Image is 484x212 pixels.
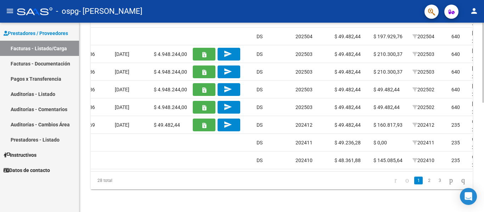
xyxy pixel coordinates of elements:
span: $ 49.482,44 [334,51,361,57]
span: DS [257,69,263,75]
span: $ 49.482,44 [154,122,180,128]
span: 202503 [296,69,313,75]
span: $ 49.482,44 [334,122,361,128]
div: Open Intercom Messenger [460,188,477,205]
a: go to previous page [402,177,412,184]
span: 169 [86,122,95,128]
li: page 3 [434,174,445,187]
div: 235 [451,139,460,147]
span: $ 197.929,76 [373,34,403,39]
mat-icon: menu [6,7,14,15]
div: 640 [451,103,460,111]
a: 2 [425,177,433,184]
mat-icon: send [224,67,232,76]
span: $ 49.482,44 [334,87,361,92]
span: DS [257,140,263,145]
span: $ 4.948.244,00 [154,104,187,110]
span: [DATE] [115,122,129,128]
span: $ 0,00 [373,140,387,145]
span: $ 210.300,37 [373,51,403,57]
span: 886 [86,87,95,92]
div: 235 [451,156,460,165]
span: $ 49.236,28 [334,140,361,145]
span: $ 48.361,88 [334,157,361,163]
span: DS [257,157,263,163]
span: [DATE] [115,69,129,75]
a: go to last page [458,177,468,184]
span: $ 4.948.244,00 [154,51,187,57]
span: $ 49.482,44 [334,69,361,75]
span: 202411 [412,140,434,145]
span: 202504 [412,34,434,39]
span: $ 49.482,44 [334,34,361,39]
span: $ 160.817,93 [373,122,403,128]
div: 640 [451,68,460,76]
span: 202410 [296,157,313,163]
div: 640 [451,50,460,58]
span: $ 4.948.244,00 [154,69,187,75]
span: [DATE] [115,104,129,110]
span: DS [257,34,263,39]
span: Datos de contacto [4,166,50,174]
span: $ 4.948.244,00 [154,87,187,92]
mat-icon: send [224,85,232,93]
span: $ 49.482,44 [373,104,400,110]
span: DS [257,87,263,92]
span: 202503 [296,87,313,92]
span: $ 210.300,37 [373,69,403,75]
a: 1 [414,177,423,184]
span: $ 49.482,44 [334,104,361,110]
span: 202411 [296,140,313,145]
span: 886 [86,51,95,57]
div: 640 [451,33,460,41]
span: [DATE] [115,51,129,57]
span: 202503 [296,51,313,57]
li: page 2 [424,174,434,187]
span: - [PERSON_NAME] [79,4,142,19]
a: 3 [435,177,444,184]
mat-icon: send [224,50,232,58]
span: 202502 [412,87,434,92]
span: DS [257,122,263,128]
span: Prestadores / Proveedores [4,29,68,37]
span: 202412 [296,122,313,128]
mat-icon: person [470,7,478,15]
span: 202502 [412,104,434,110]
a: go to next page [446,177,456,184]
span: - ospg [56,4,79,19]
span: Instructivos [4,151,36,159]
span: $ 49.482,44 [373,87,400,92]
span: 202503 [296,104,313,110]
span: 202503 [412,69,434,75]
span: DS [257,51,263,57]
mat-icon: send [224,103,232,111]
mat-icon: send [224,120,232,129]
span: 886 [86,69,95,75]
div: 28 total [91,172,166,189]
span: 886 [86,104,95,110]
span: 202504 [296,34,313,39]
span: 202410 [412,157,434,163]
span: 202503 [412,51,434,57]
div: 640 [451,86,460,94]
span: $ 145.085,64 [373,157,403,163]
span: DS [257,104,263,110]
div: 235 [451,121,460,129]
span: 202412 [412,122,434,128]
li: page 1 [413,174,424,187]
span: [DATE] [115,87,129,92]
a: go to first page [391,177,400,184]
